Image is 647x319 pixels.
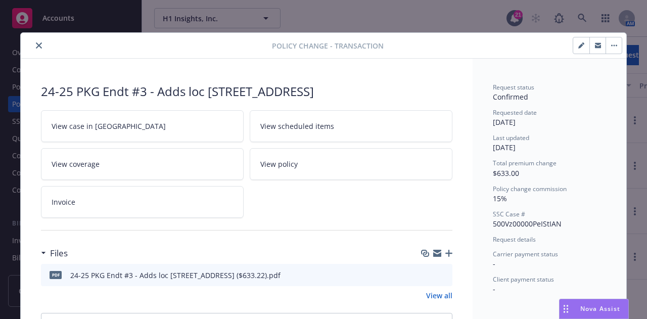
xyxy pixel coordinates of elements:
[493,235,536,244] span: Request details
[50,271,62,279] span: pdf
[250,148,452,180] a: View policy
[52,121,166,131] span: View case in [GEOGRAPHIC_DATA]
[493,168,519,178] span: $633.00
[41,83,452,100] div: 24-25 PKG Endt #3 - Adds loc [STREET_ADDRESS]
[260,159,298,169] span: View policy
[272,40,384,51] span: Policy change - Transaction
[493,219,562,229] span: 500Vz00000PeIStIAN
[250,110,452,142] a: View scheduled items
[493,108,537,117] span: Requested date
[493,194,507,203] span: 15%
[52,197,75,207] span: Invoice
[70,270,281,281] div: 24-25 PKG Endt #3 - Adds loc [STREET_ADDRESS] ($633.22).pdf
[493,83,534,92] span: Request status
[439,270,448,281] button: preview file
[33,39,45,52] button: close
[560,299,572,318] div: Drag to move
[52,159,100,169] span: View coverage
[41,110,244,142] a: View case in [GEOGRAPHIC_DATA]
[260,121,334,131] span: View scheduled items
[50,247,68,260] h3: Files
[423,270,431,281] button: download file
[493,133,529,142] span: Last updated
[580,304,620,313] span: Nova Assist
[493,143,516,152] span: [DATE]
[493,159,557,167] span: Total premium change
[493,284,495,294] span: -
[41,186,244,218] a: Invoice
[493,117,516,127] span: [DATE]
[41,148,244,180] a: View coverage
[493,92,528,102] span: Confirmed
[493,275,554,284] span: Client payment status
[559,299,629,319] button: Nova Assist
[493,259,495,268] span: -
[41,247,68,260] div: Files
[493,185,567,193] span: Policy change commission
[426,290,452,301] a: View all
[493,210,525,218] span: SSC Case #
[493,250,558,258] span: Carrier payment status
